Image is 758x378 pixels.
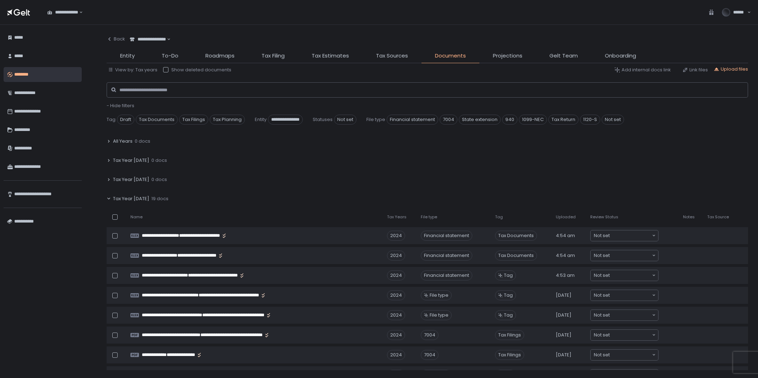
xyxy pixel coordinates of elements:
div: 2024 [387,290,405,300]
div: Search for option [591,310,658,321]
span: 0 docs [135,138,150,144]
div: Search for option [591,350,658,360]
input: Search for option [610,272,651,279]
span: File type [430,312,448,318]
span: Projections [493,52,522,60]
span: Gelt Team [549,52,578,60]
span: Tax Filings [179,115,208,125]
span: Tax Years [387,214,407,220]
input: Search for option [610,351,651,358]
span: Uploaded [556,214,576,220]
span: To-Do [162,52,178,60]
span: Tax Source [707,214,729,220]
span: Tax Filing [262,52,285,60]
div: 2024 [387,231,405,241]
span: Tax Estimates [312,52,349,60]
span: Not set [594,232,610,239]
input: Search for option [610,312,651,319]
span: Name [130,214,143,220]
div: Search for option [125,32,171,47]
span: 4:54 am [556,232,575,239]
span: Tax Documents [495,251,537,261]
div: 2024 [387,251,405,261]
span: Tag [504,292,513,298]
span: Tag [504,312,513,318]
span: All Years [113,138,133,144]
span: Not set [334,115,356,125]
div: 2024 [387,330,405,340]
button: - Hide filters [107,103,134,109]
span: Not set [594,312,610,319]
span: [DATE] [556,352,571,358]
span: 4:53 am [556,272,575,279]
div: Search for option [591,250,658,261]
span: File type [421,214,437,220]
div: Financial statement [421,270,472,280]
div: Back [107,36,125,42]
span: Tax Documents [495,231,537,241]
div: 2024 [387,270,405,280]
span: Entity [255,116,267,123]
span: Tax Filings [495,350,524,360]
span: 1120-S [580,115,600,125]
span: Statuses [313,116,333,123]
div: Financial statement [421,231,472,241]
span: 0 docs [151,176,167,183]
input: Search for option [610,232,651,239]
span: Tax Filings [495,330,524,340]
span: Notes [683,214,695,220]
div: Search for option [591,290,658,301]
span: Not set [594,272,610,279]
input: Search for option [78,9,79,16]
div: Search for option [591,330,658,340]
span: Entity [120,52,135,60]
span: Not set [602,115,624,125]
input: Search for option [610,252,651,259]
span: Draft [117,115,134,125]
span: Tax Documents [136,115,178,125]
span: - Hide filters [107,102,134,109]
span: Tax Planning [210,115,245,125]
div: Search for option [591,270,658,281]
span: State extension [459,115,501,125]
div: Search for option [43,5,83,20]
button: Add internal docs link [614,67,671,73]
span: Roadmaps [205,52,235,60]
span: 4:54 am [556,252,575,259]
span: 7004 [440,115,457,125]
input: Search for option [610,292,651,299]
button: Upload files [714,66,748,72]
span: Not set [594,351,610,358]
span: Not set [594,332,610,339]
span: Tag [504,272,513,279]
span: [DATE] [556,332,571,338]
div: Financial statement [421,251,472,261]
div: 2024 [387,310,405,320]
span: [DATE] [556,292,571,298]
span: Financial statement [387,115,438,125]
span: Tag [107,116,115,123]
span: Tax Return [548,115,579,125]
button: Back [107,32,125,46]
button: Link files [682,67,708,73]
span: Documents [435,52,466,60]
span: [DATE] [556,312,571,318]
span: File type [366,116,385,123]
div: 7004 [421,350,439,360]
span: 1099-NEC [519,115,547,125]
span: Onboarding [605,52,636,60]
button: View by: Tax years [108,67,157,73]
span: Tax Year [DATE] [113,176,149,183]
span: 19 docs [151,196,168,202]
span: 0 docs [151,157,167,164]
span: Review Status [590,214,618,220]
div: 7004 [421,330,439,340]
span: Not set [594,292,610,299]
span: Tag [495,214,503,220]
span: Tax Year [DATE] [113,157,149,164]
span: 940 [502,115,517,125]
